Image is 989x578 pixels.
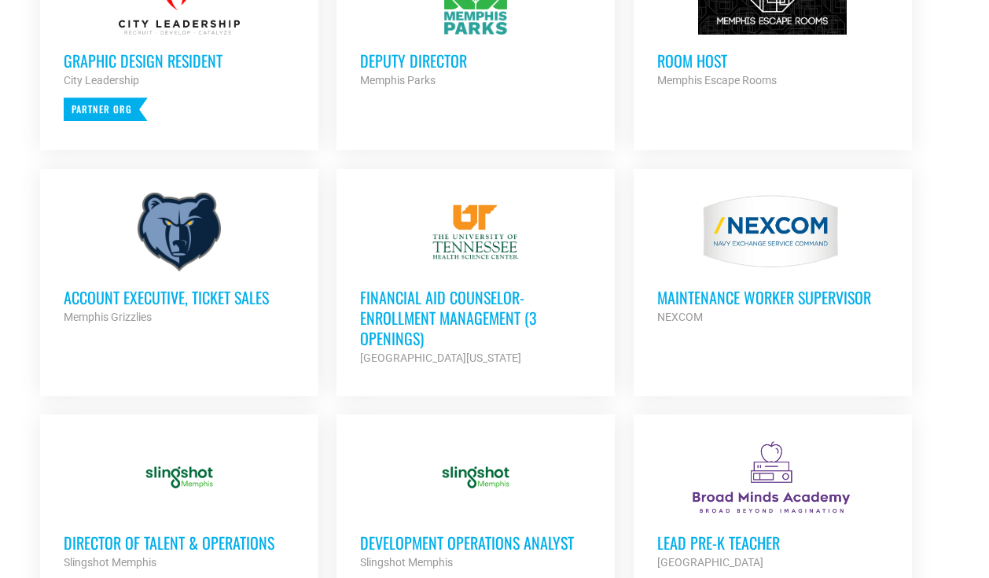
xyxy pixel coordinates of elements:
strong: [GEOGRAPHIC_DATA] [657,556,763,569]
a: Account Executive, Ticket Sales Memphis Grizzlies [40,169,318,350]
p: Partner Org [64,98,148,121]
strong: Slingshot Memphis [360,556,453,569]
h3: Account Executive, Ticket Sales [64,287,295,307]
a: MAINTENANCE WORKER SUPERVISOR NEXCOM [634,169,912,350]
h3: Director of Talent & Operations [64,532,295,553]
h3: MAINTENANCE WORKER SUPERVISOR [657,287,888,307]
strong: Memphis Grizzlies [64,311,152,323]
h3: Lead Pre-K Teacher [657,532,888,553]
h3: Development Operations Analyst [360,532,591,553]
strong: NEXCOM [657,311,703,323]
h3: Room Host [657,50,888,71]
strong: Slingshot Memphis [64,556,156,569]
strong: [GEOGRAPHIC_DATA][US_STATE] [360,352,521,364]
strong: City Leadership [64,74,139,87]
h3: Deputy Director [360,50,591,71]
strong: Memphis Parks [360,74,436,87]
h3: Financial Aid Counselor-Enrollment Management (3 Openings) [360,287,591,348]
a: Financial Aid Counselor-Enrollment Management (3 Openings) [GEOGRAPHIC_DATA][US_STATE] [336,169,615,391]
strong: Memphis Escape Rooms [657,74,777,87]
h3: Graphic Design Resident [64,50,295,71]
